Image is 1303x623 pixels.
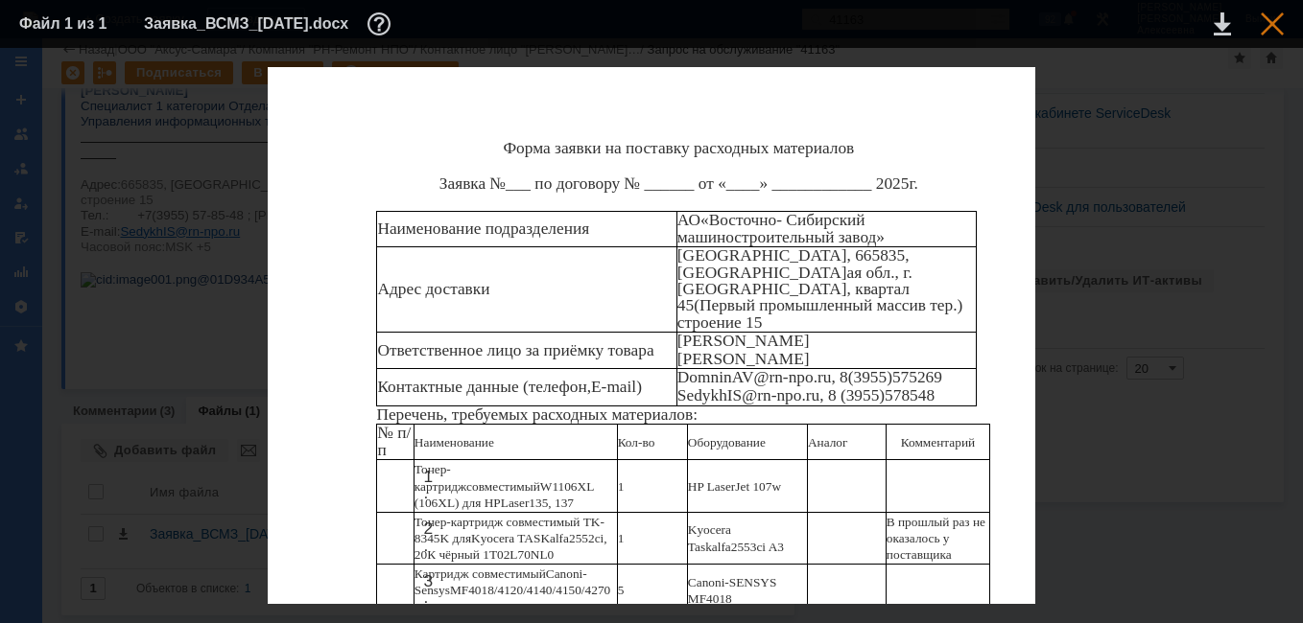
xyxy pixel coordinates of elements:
[606,378,636,396] span: mail
[377,280,489,298] span: Адрес доставки
[709,211,777,229] span: Восточно
[377,378,591,396] span: Контактные данные (телефон,
[415,462,466,493] span: Тонер-картридж
[677,246,910,281] span: [GEOGRAPHIC_DATA], 665835, [GEOGRAPHIC_DATA]
[814,368,817,386] span: .
[901,435,975,450] span: Комментарий
[677,211,700,229] span: АО
[688,540,731,554] span: Taskalfa
[731,540,784,554] span: 2553ci A3
[501,496,530,510] span: Laser
[771,386,777,404] span: -
[367,12,396,35] div: Дополнительная информация о файле (F11)
[415,566,546,581] span: Картридж совместимый
[742,386,757,404] span: @
[503,139,854,157] span: Форма заявки на поставку расходных материалов
[808,435,848,450] span: Аналог
[377,341,653,359] span: Ответственное лицо за приёмку товара
[831,368,942,386] span: , 8(3955)575269
[1214,12,1231,35] div: Скачать файл
[439,174,901,193] span: Заявка №___ по договору № ______ от «____» ____________ 202
[700,211,709,229] span: «
[529,496,574,510] span: 135, 137
[817,368,831,386] span: ru
[546,566,580,581] span: Canon
[783,368,789,386] span: -
[591,378,602,396] span: E
[377,219,589,238] span: Наименование подразделения
[688,575,777,606] span: -SENSYS MF4018
[618,583,625,597] span: 5
[415,515,604,545] span: Тонер-картридж совместимый TK-8345K для
[618,479,625,494] span: 1
[753,368,769,386] span: @
[688,479,781,494] span: HP LaserJet 107w
[688,435,766,450] span: Оборудование
[415,531,607,562] span: 2552ci, 20К чёрный 1T02L70NL0
[677,332,810,350] span: [PERSON_NAME]
[677,211,885,245] span: - Сибирский машиностроительный завод»
[776,386,801,404] span: npo
[688,575,722,589] span: Canon
[376,405,698,424] span: Перечень, требуемых расходных материалов:
[789,368,814,386] span: npo
[677,296,963,331] span: (Первый промышленный массив тер.) строение 15
[377,424,411,458] span: № п/п
[819,386,885,404] span: , 8 (3955)
[769,368,782,386] span: rn
[580,566,587,581] span: i-
[677,350,810,368] span: [PERSON_NAME]
[84,571,130,586] span: MSK +5
[415,435,494,450] span: Наименование
[19,16,115,32] div: Файл 1 из 1
[801,386,805,404] span: .
[909,174,918,193] span: г.
[95,556,108,570] span: @
[887,515,985,563] span: В прошлый раз не оказалось у поставщика
[119,556,123,570] span: -
[618,435,655,450] span: Кол-во
[415,479,594,510] span: W1106XL (106XL) для HP
[806,386,819,404] span: ru
[901,174,910,193] span: 5
[885,386,935,404] span: 578548
[415,583,610,613] span: MF4018/4120/4140/4150/4270 FX-10
[83,509,226,523] span: , [GEOGRAPHIC_DATA],
[144,12,396,35] div: Заявка_ВСМЗ_[DATE].docx
[677,264,912,315] span: ая обл., г. [GEOGRAPHIC_DATA], квартал 45
[415,583,450,597] span: Sensys
[471,531,514,545] span: Kyocera
[688,522,731,537] span: Kyocera
[618,531,625,545] span: 1
[517,531,569,545] span: TASKalfa
[1261,12,1284,35] div: Закрыть окно (Esc)
[145,556,149,570] span: .
[757,386,770,404] span: rn
[39,556,159,570] a: SedykhIS@rn-npo.ru
[602,378,607,396] span: -
[466,479,540,494] span: совместимый
[677,386,742,404] span: SedykhIS
[722,575,725,589] span: i
[40,509,83,523] span: 665835
[677,368,754,386] span: DomninAV
[636,378,642,396] span: )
